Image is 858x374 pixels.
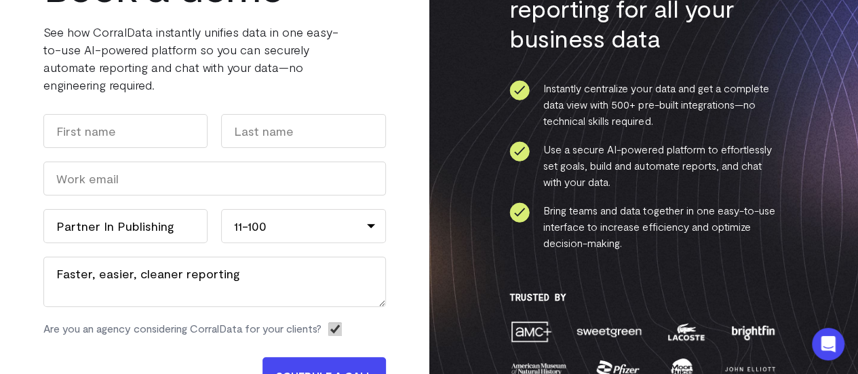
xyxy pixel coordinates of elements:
[509,141,777,190] li: Use a secure AI-powered platform to effortlessly set goals, build and automate reports, and chat ...
[221,114,385,148] input: Last name
[509,202,777,251] li: Bring teams and data together in one easy-to-use interface to increase efficiency and optimize de...
[812,328,844,360] div: Open Intercom Messenger
[43,23,386,94] p: See how CorralData instantly unifies data in one easy-to-use AI-powered platform so you can secur...
[509,80,777,129] li: Instantly centralize your data and get a complete data view with 500+ pre-built integrations—no t...
[43,162,386,195] input: Work email
[43,320,321,337] label: Are you an agency considering CorralData for your clients?
[43,114,208,148] input: First name
[509,292,777,303] h3: Trusted By
[43,209,208,243] input: Company name
[221,209,385,243] div: 11-100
